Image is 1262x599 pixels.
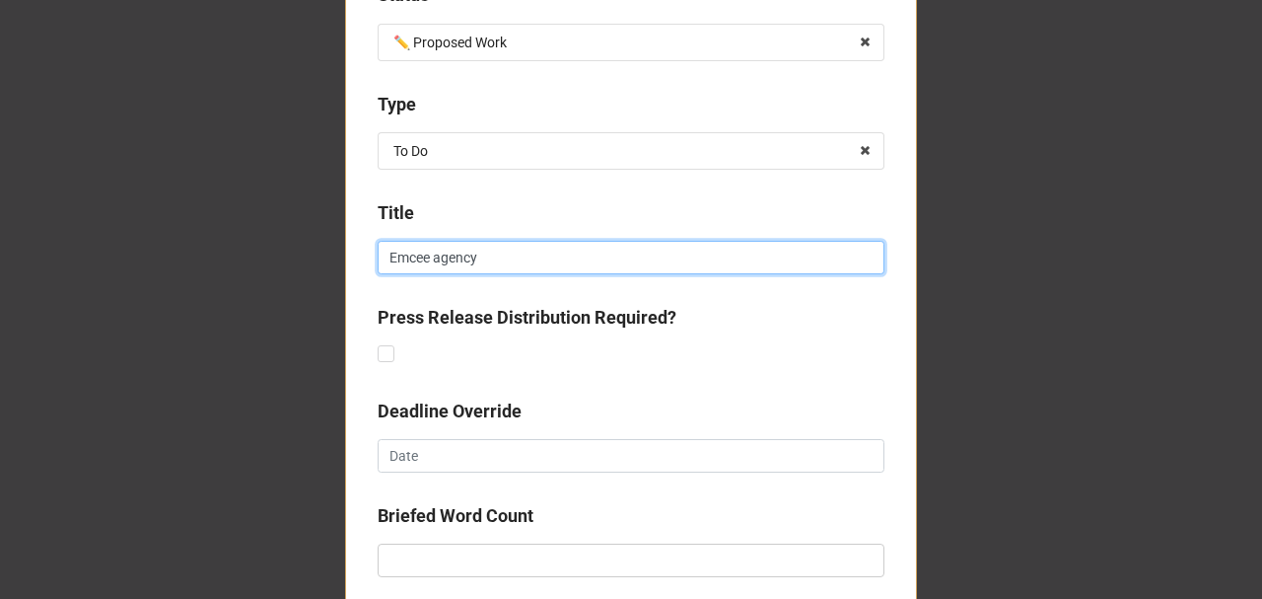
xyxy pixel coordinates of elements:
div: To Do [393,144,428,158]
div: ✏️ Proposed Work [393,36,507,49]
label: Title [378,199,414,227]
label: Press Release Distribution Required? [378,304,676,332]
label: Deadline Override [378,398,522,425]
label: Type [378,91,416,118]
input: Date [378,439,884,473]
label: Briefed Word Count [378,502,533,530]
